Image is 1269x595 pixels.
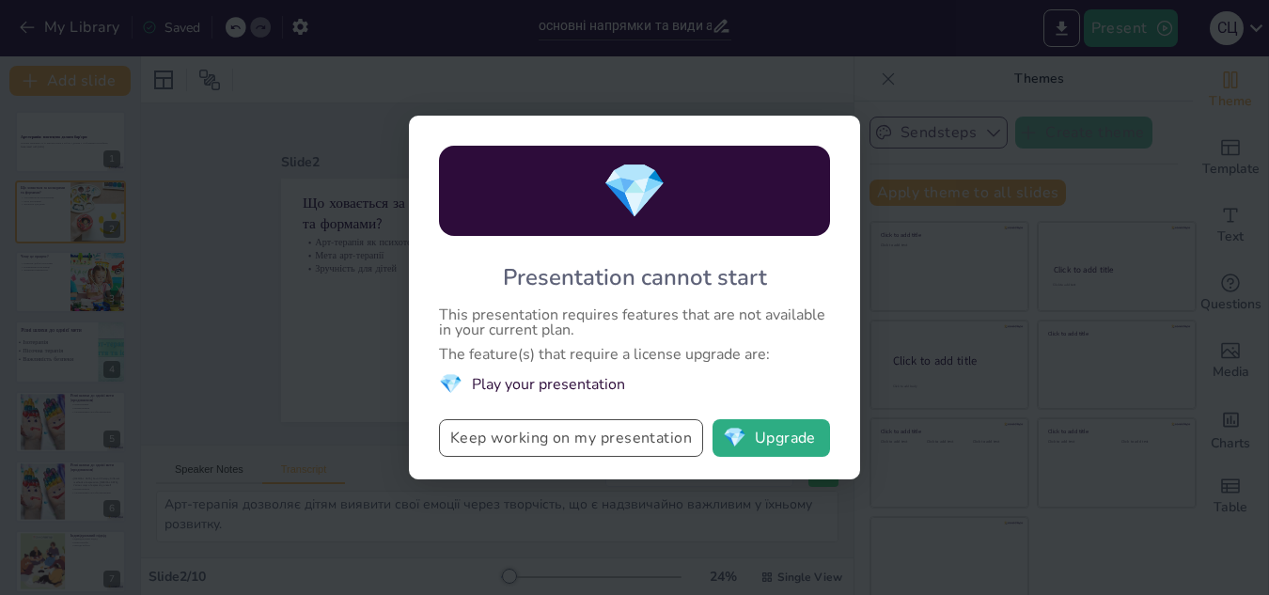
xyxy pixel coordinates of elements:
button: diamondUpgrade [713,419,830,457]
div: Presentation cannot start [503,262,767,292]
li: Play your presentation [439,371,830,397]
span: diamond [602,155,667,227]
div: The feature(s) that require a license upgrade are: [439,347,830,362]
div: This presentation requires features that are not available in your current plan. [439,307,830,337]
span: diamond [439,371,462,397]
span: diamond [723,429,746,447]
button: Keep working on my presentation [439,419,703,457]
